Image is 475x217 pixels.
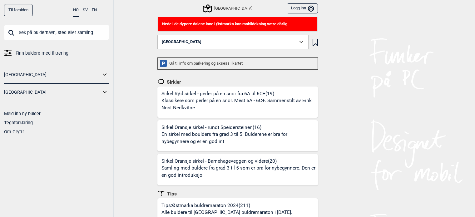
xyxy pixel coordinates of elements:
p: Klassikere som perler på en snor. Mest 6A - 6C+. Sammenstilt av Eirik Nost Nedkvitne. [161,97,316,112]
a: Meld inn ny bulder [4,111,41,116]
a: Sirkel:Oransje sirkel - Barnehageveggen og videre(20)Samling med buldere fra grad 3 til 5 som er ... [157,154,318,185]
a: [GEOGRAPHIC_DATA] [4,88,101,97]
button: SV [83,4,88,16]
a: Til forsiden [4,4,33,16]
a: Om Gryttr [4,129,24,134]
div: Sirkel: Oransje sirkel - rundt Speidersteinen (16) [161,124,318,151]
input: Søk på buldernavn, sted eller samling [4,24,109,41]
span: Finn buldere med filtrering [16,49,68,58]
p: Samling med buldere fra grad 3 til 5 som er bra for nybegynnere. Den er en god introduksjo [161,165,316,179]
button: EN [92,4,97,16]
button: [GEOGRAPHIC_DATA] [157,35,309,49]
p: Alle buldere til [GEOGRAPHIC_DATA] buldremaraton i [DATE]. [161,209,292,216]
div: Sirkel: Oransje sirkel - Barnehageveggen og videre (20) [161,158,318,185]
a: Tegnforklaring [4,120,33,125]
div: [GEOGRAPHIC_DATA] [204,5,252,12]
a: Sirkel:Rød sirkel - perler på en snor fra 6A til 6C+(19)Klassikere som perler på en snor. Mest 6A... [157,86,318,118]
a: Finn buldere med filtrering [4,49,109,58]
span: Tips [165,191,177,197]
a: Sirkel:Oransje sirkel - rundt Speidersteinen(16)En sirkel med boulders fra grad 3 til 5. Bulderen... [157,120,318,151]
p: Nede i de dypere dalene inne i Østmarka kan mobildekning være dårlig. [162,21,313,27]
p: En sirkel med boulders fra grad 3 til 5. Bulderene er bra for nybegynnere og er en god int [161,131,316,145]
div: Gå til info om parkering og aksess i kartet [157,57,318,70]
button: Logg inn [287,3,318,14]
div: Sirkel: Rød sirkel - perler på en snor fra 6A til 6C+ (19) [161,91,318,118]
a: [GEOGRAPHIC_DATA] [4,70,101,79]
span: [GEOGRAPHIC_DATA] [162,40,201,44]
button: NO [73,4,79,17]
span: Sirkler [165,79,181,85]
